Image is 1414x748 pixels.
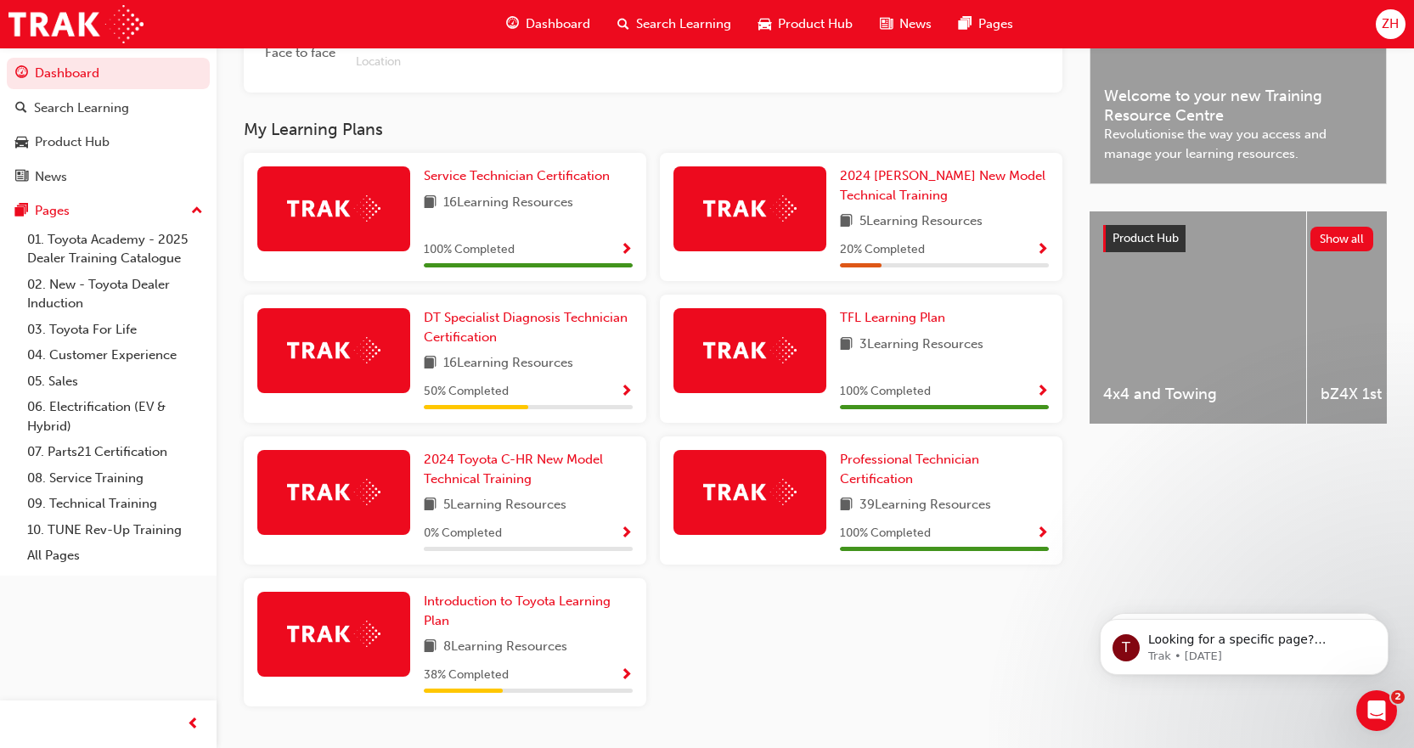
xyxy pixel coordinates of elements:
span: book-icon [840,335,853,356]
span: news-icon [880,14,893,35]
a: Service Technician Certification [424,166,617,186]
button: Show Progress [620,665,633,686]
span: Introduction to Toyota Learning Plan [424,593,611,628]
span: search-icon [617,14,629,35]
a: 06. Electrification (EV & Hybrid) [20,394,210,439]
a: 10. TUNE Rev-Up Training [20,517,210,543]
div: Product Hub [35,132,110,152]
span: book-icon [424,637,437,658]
a: All Pages [20,543,210,569]
a: 09. Technical Training [20,491,210,517]
span: TFL Learning Plan [840,310,945,325]
span: book-icon [840,495,853,516]
span: Show Progress [1036,385,1049,400]
span: 50 % Completed [424,382,509,402]
div: News [35,167,67,187]
span: DT Specialist Diagnosis Technician Certification [424,310,628,345]
span: Welcome to your new Training Resource Centre [1104,87,1372,125]
span: Face to face [257,43,342,63]
h3: My Learning Plans [244,120,1062,139]
img: Trak [287,337,380,363]
iframe: Intercom notifications message [1074,583,1414,702]
span: book-icon [424,193,437,214]
a: pages-iconPages [945,7,1027,42]
span: 20 % Completed [840,240,925,260]
img: Trak [8,5,144,43]
a: 02. New - Toyota Dealer Induction [20,272,210,317]
span: Show Progress [1036,243,1049,258]
span: Service Technician Certification [424,168,610,183]
div: Pages [35,201,70,221]
span: Pages [978,14,1013,34]
a: DT Specialist Diagnosis Technician Certification [424,308,633,346]
span: news-icon [15,170,28,185]
a: 2024 Toyota C-HR New Model Technical Training [424,450,633,488]
a: Dashboard [7,58,210,89]
a: TFL Learning Plan [840,308,952,328]
span: 2024 Toyota C-HR New Model Technical Training [424,452,603,486]
a: guage-iconDashboard [493,7,604,42]
img: Trak [703,479,797,505]
span: Location [356,53,614,72]
span: 38 % Completed [424,666,509,685]
span: Show Progress [620,668,633,683]
a: Product Hub [7,127,210,158]
a: Product HubShow all [1103,225,1373,252]
a: 04. Customer Experience [20,342,210,368]
span: car-icon [758,14,771,35]
span: Show Progress [620,385,633,400]
span: 5 Learning Resources [443,495,566,516]
button: DashboardSearch LearningProduct HubNews [7,54,210,195]
a: search-iconSearch Learning [604,7,745,42]
button: Show Progress [620,523,633,544]
span: guage-icon [15,66,28,82]
span: Product Hub [778,14,853,34]
button: ZH [1376,9,1406,39]
span: pages-icon [959,14,972,35]
span: 8 Learning Resources [443,637,567,658]
span: Search Learning [636,14,731,34]
span: 2024 [PERSON_NAME] New Model Technical Training [840,168,1045,203]
img: Trak [703,195,797,222]
span: ZH [1382,14,1399,34]
span: Show Progress [1036,526,1049,542]
a: 03. Toyota For Life [20,317,210,343]
span: 3 Learning Resources [859,335,983,356]
span: book-icon [424,353,437,374]
span: 39 Learning Resources [859,495,991,516]
span: 100 % Completed [424,240,515,260]
a: 2024 [PERSON_NAME] New Model Technical Training [840,166,1049,205]
button: Pages [7,195,210,227]
a: news-iconNews [866,7,945,42]
a: 07. Parts21 Certification [20,439,210,465]
iframe: Intercom live chat [1356,690,1397,731]
span: 16 Learning Resources [443,193,573,214]
button: Show Progress [1036,381,1049,402]
span: car-icon [15,135,28,150]
a: 01. Toyota Academy - 2025 Dealer Training Catalogue [20,227,210,272]
span: 16 Learning Resources [443,353,573,374]
span: News [899,14,932,34]
button: Show Progress [620,381,633,402]
span: 4x4 and Towing [1103,385,1293,404]
div: Search Learning [34,98,129,118]
span: 5 Learning Resources [859,211,983,233]
a: 4x4 and Towing [1090,211,1306,424]
span: book-icon [424,495,437,516]
img: Trak [287,479,380,505]
span: Show Progress [620,526,633,542]
span: Revolutionise the way you access and manage your learning resources. [1104,125,1372,163]
button: Show Progress [1036,239,1049,261]
span: Show Progress [620,243,633,258]
a: car-iconProduct Hub [745,7,866,42]
button: Show Progress [1036,523,1049,544]
a: 05. Sales [20,368,210,395]
span: Product Hub [1113,231,1179,245]
span: 0 % Completed [424,524,502,543]
span: prev-icon [187,714,200,735]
